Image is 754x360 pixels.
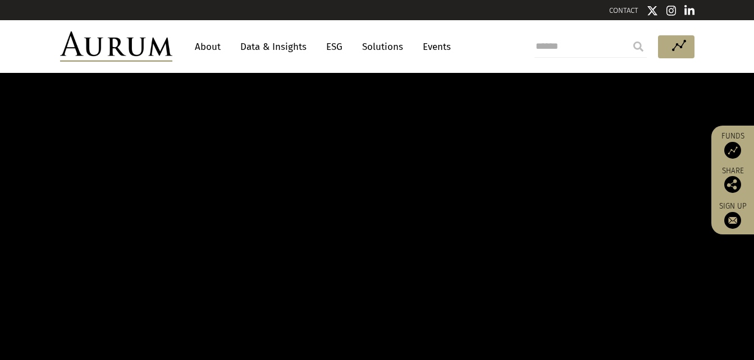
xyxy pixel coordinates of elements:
img: Aurum [60,31,172,62]
a: Events [417,36,451,57]
img: Sign up to our newsletter [724,212,741,229]
a: Funds [717,131,748,159]
div: Share [717,167,748,193]
a: Data & Insights [235,36,312,57]
img: Instagram icon [666,5,677,16]
a: Sign up [717,201,748,229]
img: Access Funds [724,142,741,159]
a: CONTACT [609,6,638,15]
a: About [189,36,226,57]
img: Share this post [724,176,741,193]
a: Solutions [357,36,409,57]
input: Submit [627,35,650,58]
img: Twitter icon [647,5,658,16]
img: Linkedin icon [684,5,694,16]
a: ESG [321,36,348,57]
